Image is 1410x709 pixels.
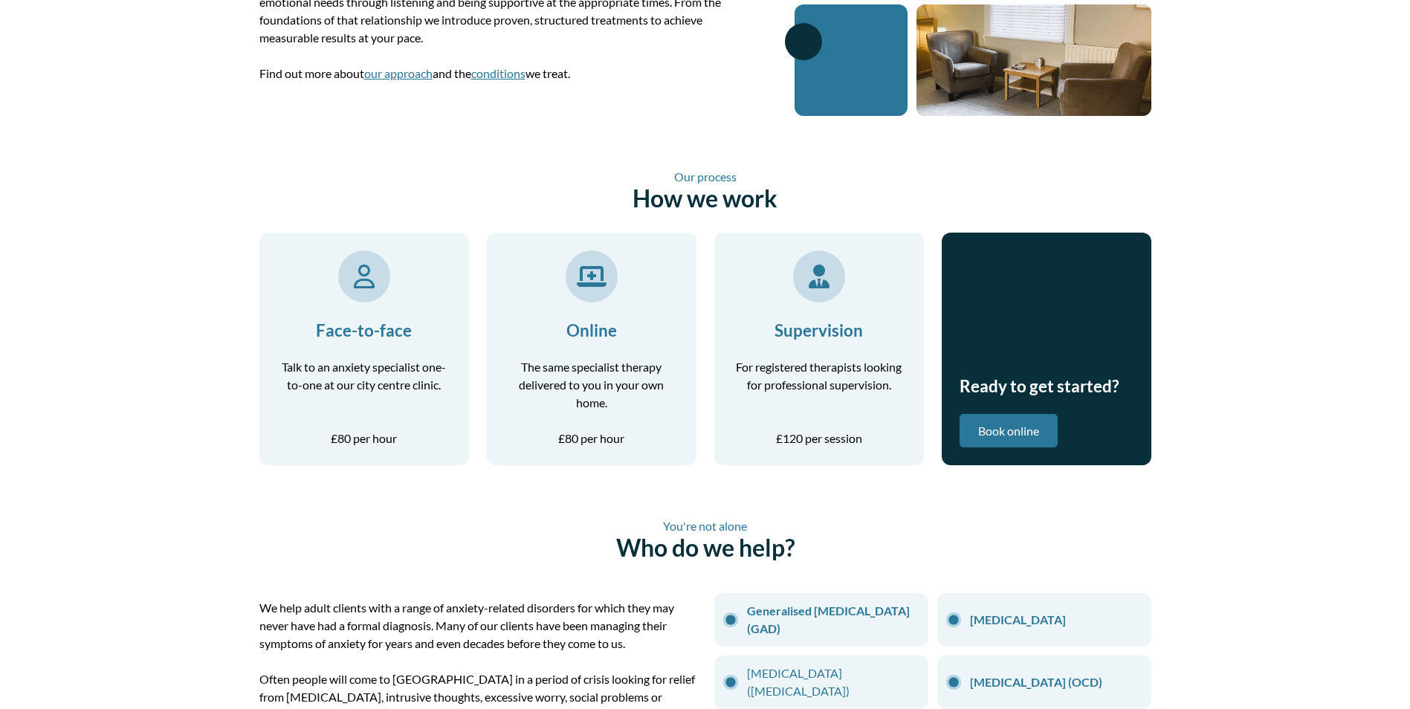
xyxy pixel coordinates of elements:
a: Generalised [MEDICAL_DATA] (GAD) [747,602,919,638]
a: Supervision For registered therapists looking for professional supervision. £120 per session [732,250,906,447]
span: Our process [259,169,1151,184]
span: You're not alone [259,519,1151,533]
a: conditions [471,66,525,80]
h3: Supervision [732,320,906,340]
h3: Face-to-face [277,320,451,340]
a: [MEDICAL_DATA] [970,611,1142,629]
a: [MEDICAL_DATA] (OCD) [970,673,1142,691]
h2: Who do we help? [259,519,1151,562]
p: We help adult clients with a range of anxiety-related disorders for which they may never have had... [259,599,696,653]
a: Online The same specialist therapy delivered to you in your own home. £80 per hour [505,250,679,447]
p: £120 per session [732,430,906,447]
h3: Ready to get started? [960,376,1134,396]
p: Find out more about and the we treat. [259,65,759,82]
p: For registered therapists looking for professional supervision. [732,358,906,394]
a: Face-to-face Talk to an anxiety specialist one-to-one at our city centre clinic. £80 per hour [277,250,451,447]
li: [MEDICAL_DATA] ([MEDICAL_DATA]) [714,655,928,709]
p: £80 per hour [277,430,451,447]
a: Book online [960,414,1058,447]
p: The same specialist therapy delivered to you in your own home. [505,358,679,412]
p: £80 per hour [505,430,679,447]
img: Therapy room [916,4,1151,116]
h2: How we work [259,169,1151,213]
p: Talk to an anxiety specialist one-to-one at our city centre clinic. [277,358,451,394]
a: our approach [364,66,433,80]
h3: Online [505,320,679,340]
